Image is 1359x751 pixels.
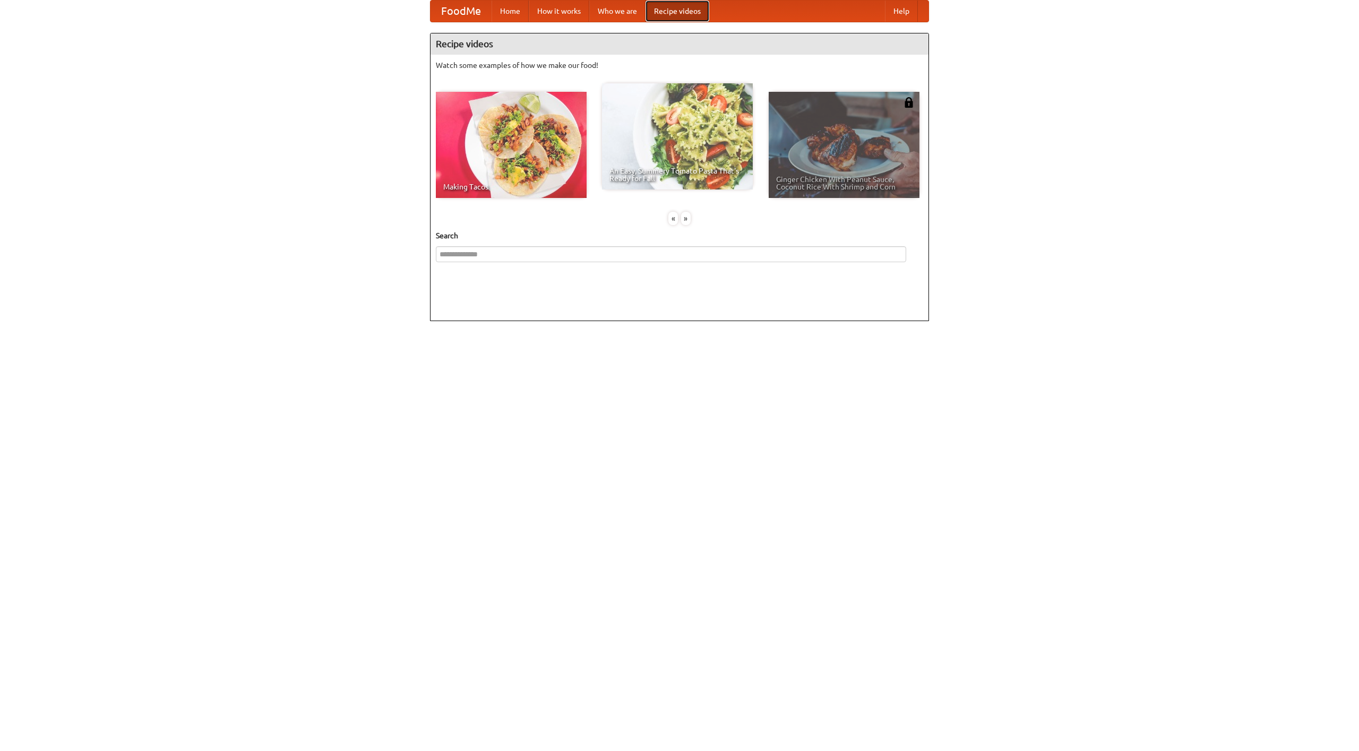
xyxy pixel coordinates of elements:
a: Who we are [589,1,646,22]
a: Making Tacos [436,92,587,198]
a: How it works [529,1,589,22]
a: Home [492,1,529,22]
img: 483408.png [904,97,914,108]
a: FoodMe [431,1,492,22]
a: Help [885,1,918,22]
div: « [668,212,678,225]
p: Watch some examples of how we make our food! [436,60,923,71]
h4: Recipe videos [431,33,928,55]
a: Recipe videos [646,1,709,22]
a: An Easy, Summery Tomato Pasta That's Ready for Fall [602,83,753,189]
div: » [681,212,691,225]
span: Making Tacos [443,183,579,191]
span: An Easy, Summery Tomato Pasta That's Ready for Fall [609,167,745,182]
h5: Search [436,230,923,241]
